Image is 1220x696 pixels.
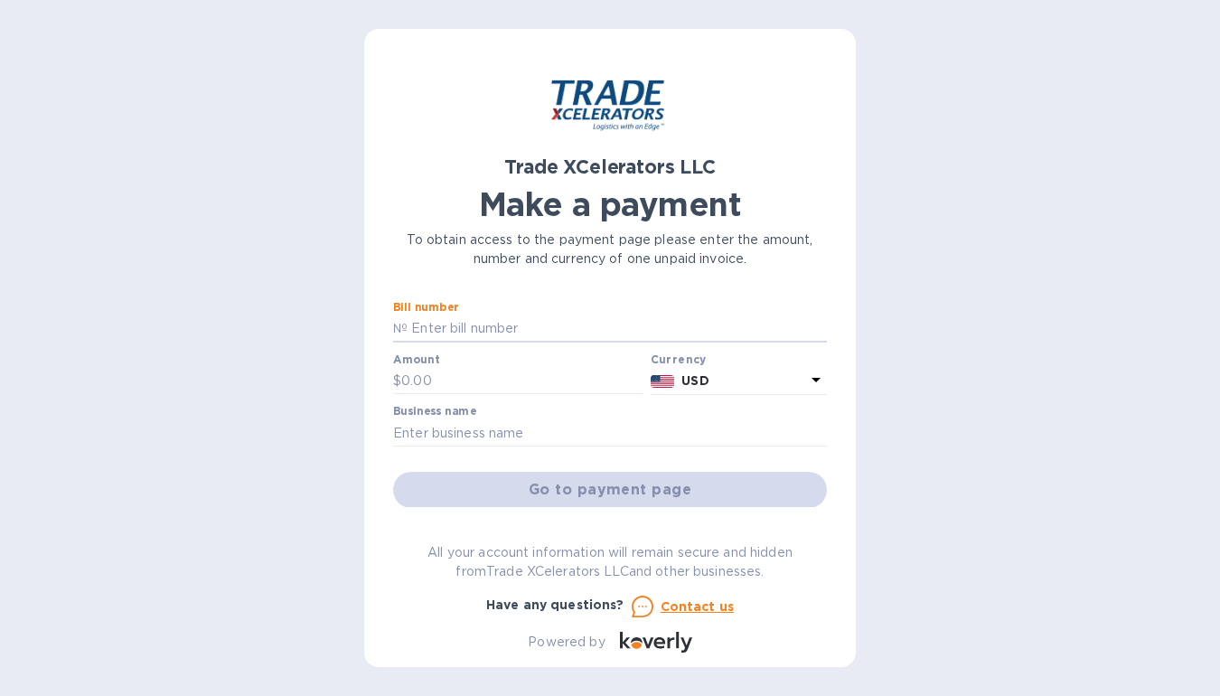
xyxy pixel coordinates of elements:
p: To obtain access to the payment page please enter the amount, number and currency of one unpaid i... [393,230,827,268]
input: Enter business name [393,419,827,447]
input: 0.00 [401,368,643,395]
b: USD [681,373,709,388]
label: Bill number [393,303,458,314]
u: Contact us [661,599,735,614]
p: № [393,319,408,338]
p: $ [393,372,401,390]
p: All your account information will remain secure and hidden from Trade XCelerators LLC and other b... [393,543,827,581]
img: USD [651,375,675,388]
b: Trade XCelerators LLC [504,155,715,178]
label: Amount [393,354,439,365]
h1: Make a payment [393,185,827,223]
label: Business name [393,407,476,418]
b: Have any questions? [486,597,624,612]
b: Currency [651,353,707,366]
p: Powered by [528,633,605,652]
input: Enter bill number [408,315,827,343]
